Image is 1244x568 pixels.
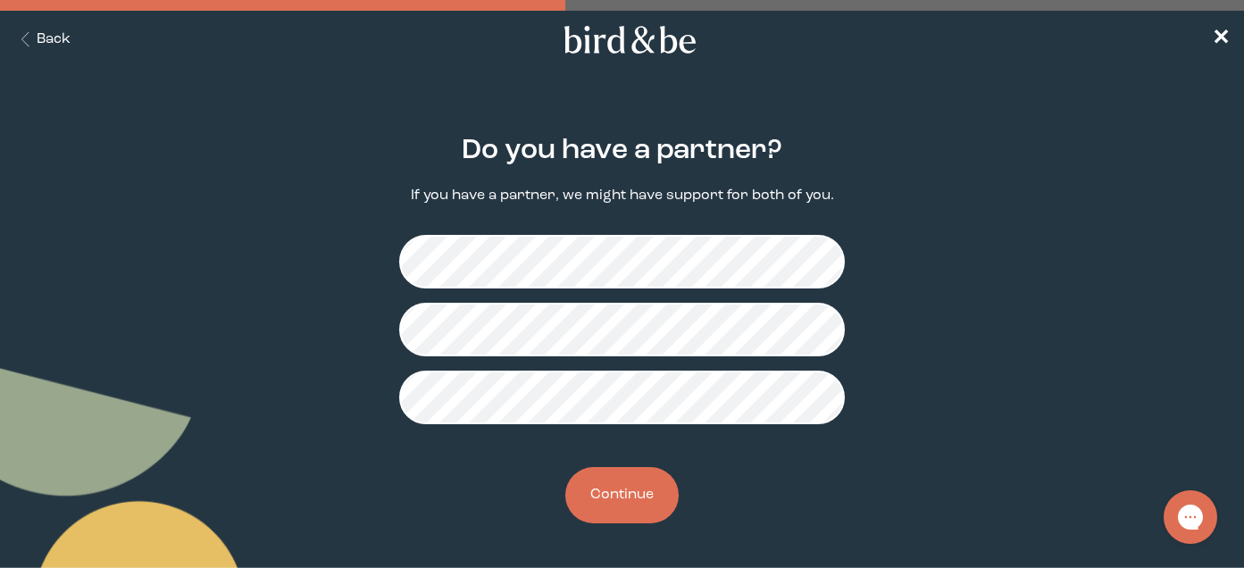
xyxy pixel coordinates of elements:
h2: Do you have a partner? [462,130,782,171]
a: ✕ [1212,24,1230,55]
iframe: Gorgias live chat messenger [1155,484,1226,550]
p: If you have a partner, we might have support for both of you. [411,186,834,206]
button: Back Button [14,29,71,50]
button: Continue [565,467,679,523]
span: ✕ [1212,29,1230,50]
